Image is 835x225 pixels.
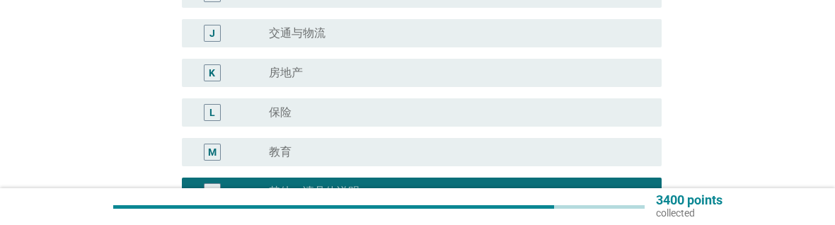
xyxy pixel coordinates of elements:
div: J [209,26,215,41]
div: K [209,66,215,81]
label: 教育 [269,145,292,159]
label: 保险 [269,105,292,120]
div: L [209,105,215,120]
div: N [209,185,216,200]
label: 房地产 [269,66,303,80]
div: M [208,145,217,160]
label: 其他，请具体说明 [269,185,359,199]
p: 3400 points [656,194,722,207]
label: 交通与物流 [269,26,326,40]
p: collected [656,207,722,219]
